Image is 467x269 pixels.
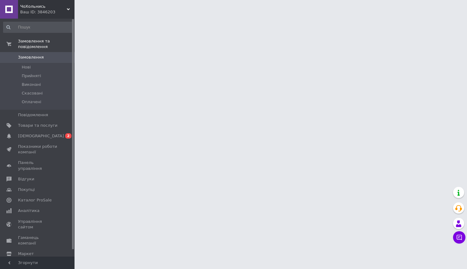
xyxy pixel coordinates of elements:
span: Управління сайтом [18,219,57,230]
div: Ваш ID: 3846203 [20,9,75,15]
span: Каталог ProSale [18,197,52,203]
span: Аналітика [18,208,39,214]
span: [DEMOGRAPHIC_DATA] [18,133,64,139]
span: 2 [65,133,71,139]
span: Нові [22,64,31,70]
span: Показники роботи компанії [18,144,57,155]
span: Оплачені [22,99,41,105]
span: Прийняті [22,73,41,79]
span: Скасовані [22,90,43,96]
span: Панель управління [18,160,57,171]
span: Виконані [22,82,41,87]
span: Повідомлення [18,112,48,118]
span: Відгуки [18,176,34,182]
span: ЧоХольнись [20,4,67,9]
input: Пошук [3,22,73,33]
span: Маркет [18,251,34,257]
span: Товари та послуги [18,123,57,128]
span: Покупці [18,187,35,192]
button: Чат з покупцем [453,231,465,244]
span: Замовлення [18,55,44,60]
span: Замовлення та повідомлення [18,38,75,50]
span: Гаманець компанії [18,235,57,246]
